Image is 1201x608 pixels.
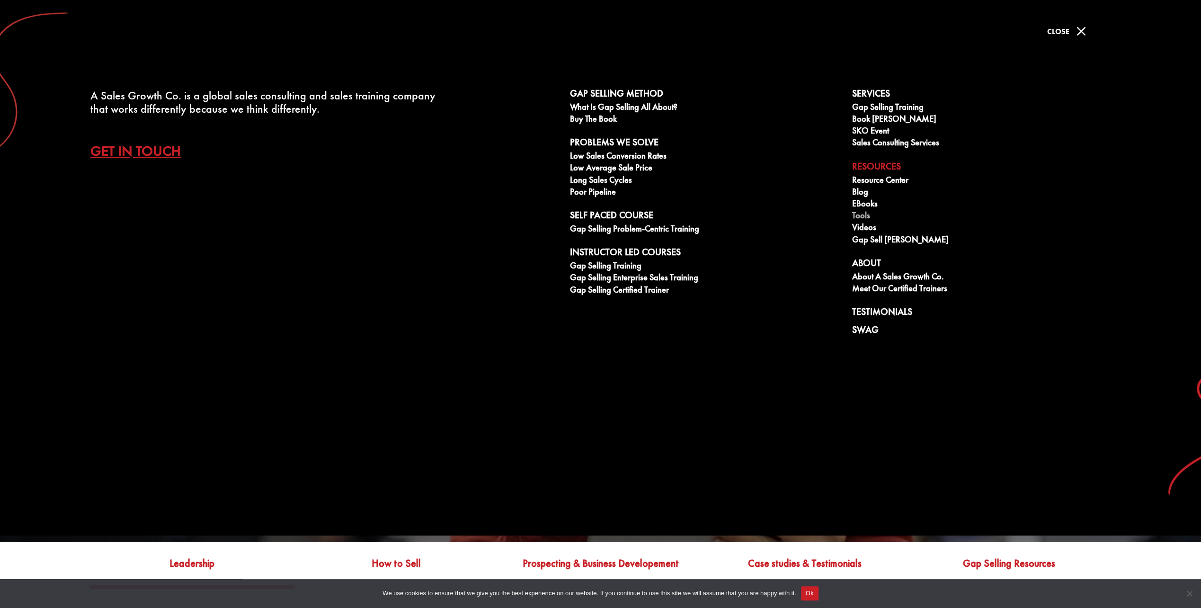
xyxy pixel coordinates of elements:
[852,187,1124,199] a: Blog
[569,261,841,273] a: Gap Selling Training
[569,175,841,187] a: Long Sales Cycles
[852,211,1124,223] a: Tools
[1071,22,1090,41] span: M
[852,126,1124,138] a: SKO Event
[90,89,455,116] div: A Sales Growth Co. is a global sales consulting and sales training company that works differently...
[703,555,907,585] a: Case studies & Testimonials
[569,210,841,224] a: Self Paced Course
[907,555,1111,585] a: Gap Selling Resources
[852,138,1124,150] a: Sales Consulting Services
[852,306,1124,321] a: Testimonials
[801,586,818,600] button: Ok
[569,102,841,114] a: What is Gap Selling all about?
[569,187,841,199] a: Poor Pipeline
[852,175,1124,187] a: Resource Center
[569,137,841,151] a: Problems We Solve
[852,258,1124,272] a: About
[569,247,841,261] a: Instructor Led Courses
[852,102,1124,114] a: Gap Selling Training
[852,223,1124,234] a: Videos
[90,134,195,168] a: Get In Touch
[852,88,1124,102] a: Services
[294,555,498,585] a: How to Sell
[1184,589,1194,598] span: No
[852,235,1124,247] a: Gap Sell [PERSON_NAME]
[852,161,1124,175] a: Resources
[569,273,841,285] a: Gap Selling Enterprise Sales Training
[569,151,841,163] a: Low Sales Conversion Rates
[852,199,1124,211] a: eBooks
[569,285,841,297] a: Gap Selling Certified Trainer
[569,88,841,102] a: Gap Selling Method
[852,324,1124,339] a: Swag
[90,555,294,585] a: Leadership
[569,224,841,236] a: Gap Selling Problem-Centric Training
[569,114,841,126] a: Buy The Book
[852,272,1124,284] a: About A Sales Growth Co.
[498,555,703,585] a: Prospecting & Business Developement
[1047,27,1069,36] span: Close
[383,589,796,598] span: We use cookies to ensure that we give you the best experience on our website. If you continue to ...
[852,114,1124,126] a: Book [PERSON_NAME]
[852,284,1124,295] a: Meet our Certified Trainers
[569,163,841,175] a: Low Average Sale Price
